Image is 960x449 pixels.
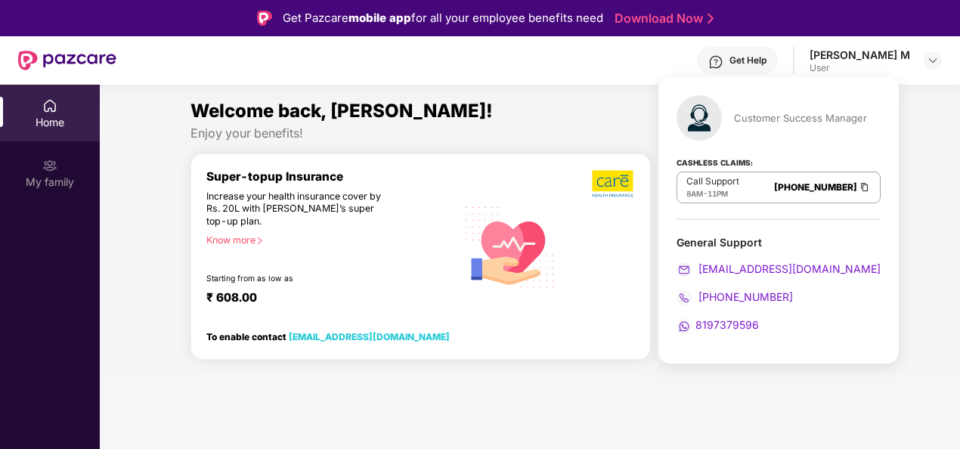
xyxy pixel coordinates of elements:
img: Logo [257,11,272,26]
img: svg+xml;base64,PHN2ZyB3aWR0aD0iMjAiIGhlaWdodD0iMjAiIHZpZXdCb3g9IjAgMCAyMCAyMCIgZmlsbD0ibm9uZSIgeG... [42,158,57,173]
strong: Cashless Claims: [677,153,753,170]
span: Welcome back, [PERSON_NAME]! [190,100,493,122]
div: Get Help [729,54,766,67]
div: Enjoy your benefits! [190,125,869,141]
a: 8197379596 [677,318,759,331]
img: b5dec4f62d2307b9de63beb79f102df3.png [592,169,635,198]
a: [PHONE_NUMBER] [677,290,793,303]
img: svg+xml;base64,PHN2ZyB4bWxucz0iaHR0cDovL3d3dy53My5vcmcvMjAwMC9zdmciIHdpZHRoPSIyMCIgaGVpZ2h0PSIyMC... [677,290,692,305]
a: [PHONE_NUMBER] [774,181,857,193]
span: [EMAIL_ADDRESS][DOMAIN_NAME] [695,262,881,275]
div: Starting from as low as [206,274,392,284]
div: General Support [677,235,881,334]
img: svg+xml;base64,PHN2ZyBpZD0iSGVscC0zMngzMiIgeG1sbnM9Imh0dHA6Ly93d3cudzMub3JnLzIwMDAvc3ZnIiB3aWR0aD... [708,54,723,70]
div: [PERSON_NAME] M [810,48,910,62]
span: 11PM [708,189,728,198]
img: Clipboard Icon [859,181,871,194]
div: General Support [677,235,881,249]
img: Stroke [708,11,714,26]
strong: mobile app [348,11,411,25]
img: svg+xml;base64,PHN2ZyB4bWxucz0iaHR0cDovL3d3dy53My5vcmcvMjAwMC9zdmciIHhtbG5zOnhsaW5rPSJodHRwOi8vd3... [677,95,722,141]
img: New Pazcare Logo [18,51,116,70]
div: User [810,62,910,74]
div: Super-topup Insurance [206,169,457,184]
a: [EMAIL_ADDRESS][DOMAIN_NAME] [677,262,881,275]
span: right [255,237,264,245]
div: - [686,187,739,200]
img: svg+xml;base64,PHN2ZyBpZD0iRHJvcGRvd24tMzJ4MzIiIHhtbG5zPSJodHRwOi8vd3d3LnczLm9yZy8yMDAwL3N2ZyIgd2... [927,54,939,67]
span: 8AM [686,189,703,198]
div: Know more [206,234,447,245]
a: Download Now [615,11,709,26]
div: ₹ 608.00 [206,290,441,308]
div: Customer Success Manager [734,111,867,125]
div: Get Pazcare for all your employee benefits need [283,9,603,27]
img: svg+xml;base64,PHN2ZyBpZD0iSG9tZSIgeG1sbnM9Imh0dHA6Ly93d3cudzMub3JnLzIwMDAvc3ZnIiB3aWR0aD0iMjAiIG... [42,98,57,113]
img: svg+xml;base64,PHN2ZyB4bWxucz0iaHR0cDovL3d3dy53My5vcmcvMjAwMC9zdmciIHdpZHRoPSIyMCIgaGVpZ2h0PSIyMC... [677,262,692,277]
span: 8197379596 [695,318,759,331]
span: [PHONE_NUMBER] [695,290,793,303]
img: svg+xml;base64,PHN2ZyB4bWxucz0iaHR0cDovL3d3dy53My5vcmcvMjAwMC9zdmciIHhtbG5zOnhsaW5rPSJodHRwOi8vd3... [457,192,564,301]
div: Increase your health insurance cover by Rs. 20L with [PERSON_NAME]’s super top-up plan. [206,190,392,228]
a: [EMAIL_ADDRESS][DOMAIN_NAME] [289,331,450,342]
img: svg+xml;base64,PHN2ZyB4bWxucz0iaHR0cDovL3d3dy53My5vcmcvMjAwMC9zdmciIHdpZHRoPSIyMCIgaGVpZ2h0PSIyMC... [677,319,692,334]
p: Call Support [686,175,739,187]
div: To enable contact [206,331,450,342]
